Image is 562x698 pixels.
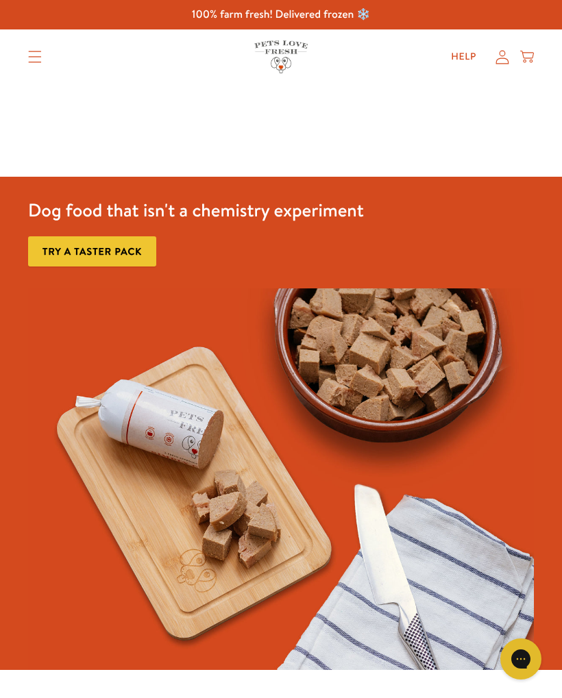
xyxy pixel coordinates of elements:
a: Help [440,43,487,71]
summary: Translation missing: en.sections.header.menu [17,40,53,74]
iframe: Gorgias live chat messenger [493,634,548,684]
a: Try a taster pack [28,236,156,267]
img: Pets Love Fresh [254,40,308,73]
img: Fussy [28,288,534,670]
h3: Dog food that isn't a chemistry experiment [28,199,364,222]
